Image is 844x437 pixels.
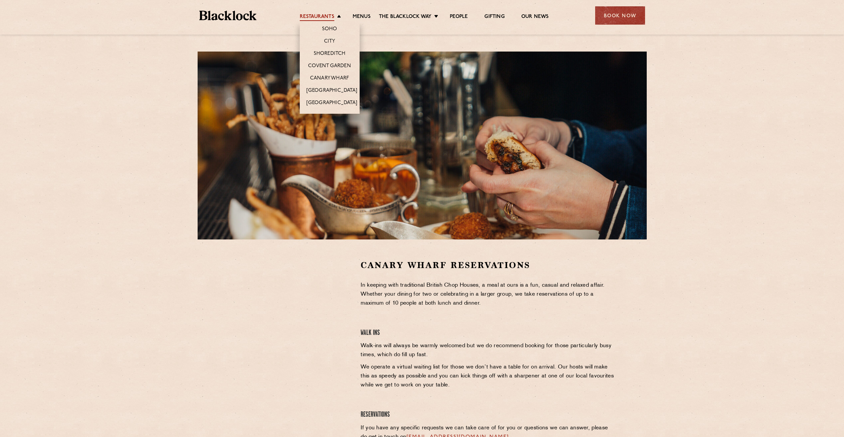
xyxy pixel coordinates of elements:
iframe: OpenTable make booking widget [252,259,327,360]
a: People [450,14,468,21]
a: Restaurants [300,14,334,21]
a: Canary Wharf [310,75,349,82]
a: Soho [322,26,337,33]
h2: Canary Wharf Reservations [361,259,616,271]
a: [GEOGRAPHIC_DATA] [306,100,357,107]
p: Walk-ins will always be warmly welcomed but we do recommend booking for those particularly busy t... [361,342,616,360]
h4: Reservations [361,410,616,419]
p: We operate a virtual waiting list for those we don’t have a table for on arrival. Our hosts will ... [361,363,616,390]
a: The Blacklock Way [379,14,431,21]
a: Our News [521,14,549,21]
a: Menus [353,14,371,21]
a: [GEOGRAPHIC_DATA] [306,87,357,95]
a: Covent Garden [308,63,351,70]
img: BL_Textured_Logo-footer-cropped.svg [199,11,257,20]
h4: Walk Ins [361,329,616,338]
p: In keeping with traditional British Chop Houses, a meal at ours is a fun, casual and relaxed affa... [361,281,616,308]
a: Gifting [484,14,504,21]
a: City [324,38,335,46]
div: Book Now [595,6,645,25]
a: Shoreditch [314,51,346,58]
